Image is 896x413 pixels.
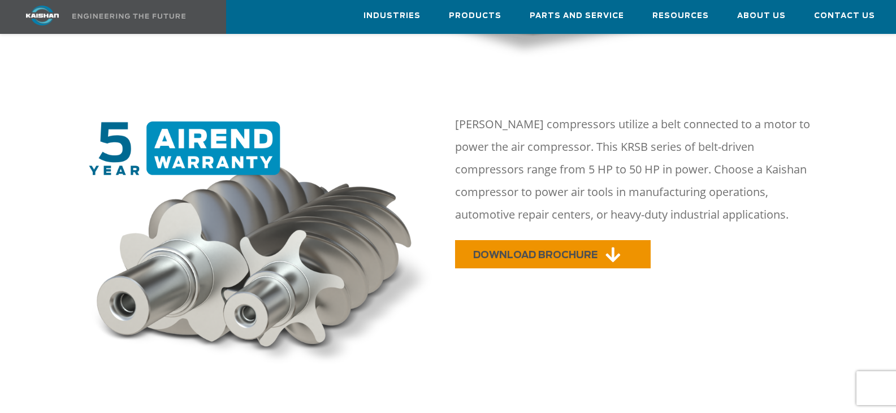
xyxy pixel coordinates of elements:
[72,14,185,19] img: Engineering the future
[530,10,624,23] span: Parts and Service
[363,10,421,23] span: Industries
[455,240,651,268] a: DOWNLOAD BROCHURE
[449,1,501,31] a: Products
[814,10,875,23] span: Contact Us
[363,1,421,31] a: Industries
[737,10,786,23] span: About Us
[455,113,815,226] p: [PERSON_NAME] compressors utilize a belt connected to a motor to power the air compressor. This K...
[737,1,786,31] a: About Us
[652,10,709,23] span: Resources
[652,1,709,31] a: Resources
[530,1,624,31] a: Parts and Service
[83,121,441,371] img: warranty
[473,250,598,260] span: DOWNLOAD BROCHURE
[814,1,875,31] a: Contact Us
[449,10,501,23] span: Products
